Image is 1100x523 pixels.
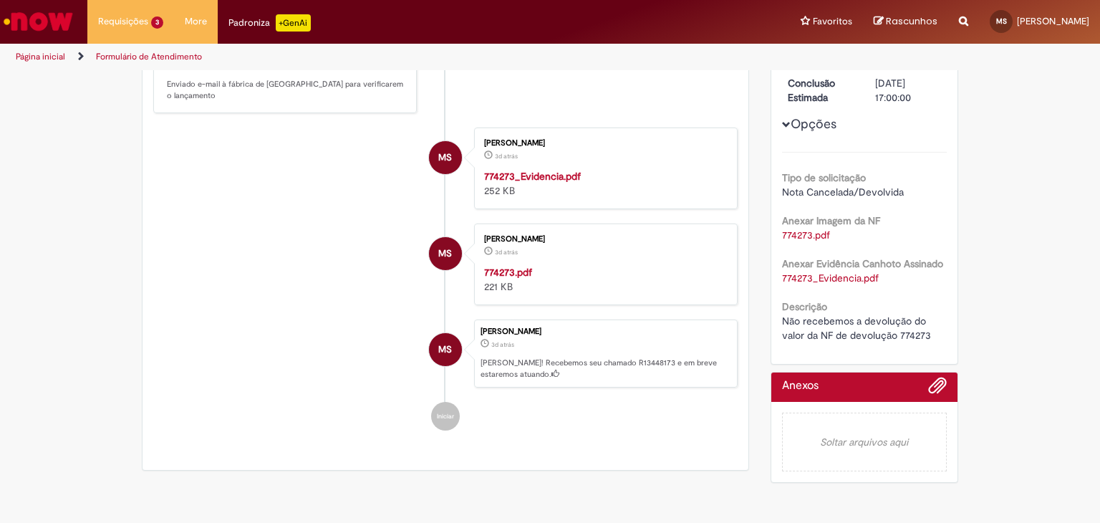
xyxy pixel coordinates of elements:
span: More [185,14,207,29]
li: MARCOS SANTOA [153,320,738,388]
span: 3d atrás [495,248,518,256]
b: Descrição [782,300,827,313]
span: Favoritos [813,14,852,29]
time: 26/08/2025 12:38:50 [491,340,514,349]
p: [PERSON_NAME]! Recebemos seu chamado R13448173 e em breve estaremos atuando. [481,358,730,380]
dt: Conclusão Estimada [777,76,865,105]
div: 252 KB [484,169,723,198]
button: Adicionar anexos [928,376,947,402]
div: [PERSON_NAME] [484,235,723,244]
b: Anexar Evidência Canhoto Assinado [782,257,943,270]
span: Rascunhos [886,14,937,28]
a: Página inicial [16,51,65,62]
div: [PERSON_NAME] [484,139,723,148]
span: MS [996,16,1007,26]
span: Requisições [98,14,148,29]
b: Anexar Imagem da NF [782,214,880,227]
a: Rascunhos [874,15,937,29]
b: Tipo de solicitação [782,171,866,184]
div: [DATE] 17:00:00 [875,76,942,105]
h2: Anexos [782,380,819,393]
span: 3 [151,16,163,29]
span: 3d atrás [495,152,518,160]
div: MARCOS SANTOA [429,333,462,366]
a: Download de 774273_Evidencia.pdf [782,272,879,284]
em: Soltar arquivos aqui [782,413,947,471]
a: Download de 774273.pdf [782,229,830,241]
time: 26/08/2025 12:38:17 [495,152,518,160]
span: MS [438,140,452,175]
ul: Trilhas de página [11,44,723,70]
p: +GenAi [276,14,311,32]
a: 774273_Evidencia.pdf [484,170,581,183]
span: Nota Cancelada/Devolvida [782,186,904,198]
div: MARCOS SANTOA [429,237,462,270]
span: Não recebemos a devolução do valor da NF de devolução 774273 [782,315,931,342]
img: ServiceNow [1,7,75,36]
span: 3d atrás [491,340,514,349]
a: Formulário de Atendimento [96,51,202,62]
div: [PERSON_NAME] [481,327,730,336]
p: Boa tarde, [PERSON_NAME], Enviado e-mail à fábrica de [GEOGRAPHIC_DATA] para verificarem o lançam... [167,57,405,102]
span: MS [438,236,452,271]
div: 221 KB [484,265,723,294]
span: [PERSON_NAME] [1017,15,1089,27]
div: Padroniza [228,14,311,32]
a: 774273.pdf [484,266,532,279]
span: MS [438,332,452,367]
div: MARCOS SANTOA [429,141,462,174]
